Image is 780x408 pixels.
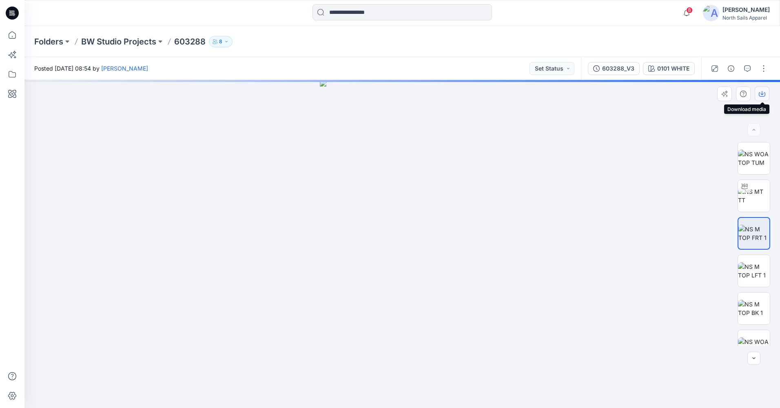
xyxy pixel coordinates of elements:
[588,62,640,75] button: 603288_V3
[643,62,695,75] button: 0101 WHITE
[725,62,738,75] button: Details
[722,15,770,21] div: North Sails Apparel
[34,64,148,73] span: Posted [DATE] 08:54 by
[101,65,148,72] a: [PERSON_NAME]
[738,300,770,317] img: NS M TOP BK 1
[34,36,63,47] a: Folders
[174,36,206,47] p: 603288
[738,337,770,355] img: NS WOA TOP FRT
[602,64,634,73] div: 603288_V3
[722,5,770,15] div: [PERSON_NAME]
[219,37,222,46] p: 8
[738,225,769,242] img: NS M TOP FRT 1
[738,187,770,204] img: NS MT TT
[81,36,156,47] a: BW Studio Projects
[738,150,770,167] img: NS WOA TOP TUM
[209,36,233,47] button: 8
[703,5,719,21] img: avatar
[657,64,689,73] div: 0101 WHITE
[686,7,693,13] span: 8
[320,80,485,408] img: eyJhbGciOiJIUzI1NiIsImtpZCI6IjAiLCJzbHQiOiJzZXMiLCJ0eXAiOiJKV1QifQ.eyJkYXRhIjp7InR5cGUiOiJzdG9yYW...
[738,262,770,279] img: NS M TOP LFT 1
